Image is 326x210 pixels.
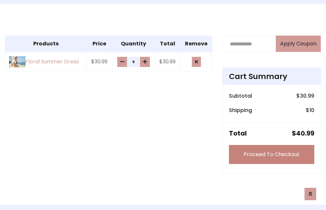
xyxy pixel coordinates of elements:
[87,36,112,52] th: Price
[292,129,314,137] h5: $
[309,106,314,114] span: 10
[5,36,87,52] th: Products
[229,145,314,164] a: Proceed To Checkout
[180,36,212,52] th: Remove
[229,107,252,113] h6: Shipping
[300,92,314,100] span: 30.99
[229,129,247,137] h5: Total
[87,52,112,71] td: $30.99
[155,52,180,71] td: $30.99
[296,129,314,138] span: 40.99
[229,72,314,81] h4: Cart Summary
[296,93,314,99] h6: $
[9,56,82,67] a: Floral Summer Dress
[276,36,321,52] button: Apply Coupon
[155,36,180,52] th: Total
[112,36,155,52] th: Quantity
[229,93,252,99] h6: Subtotal
[306,107,314,113] h6: $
